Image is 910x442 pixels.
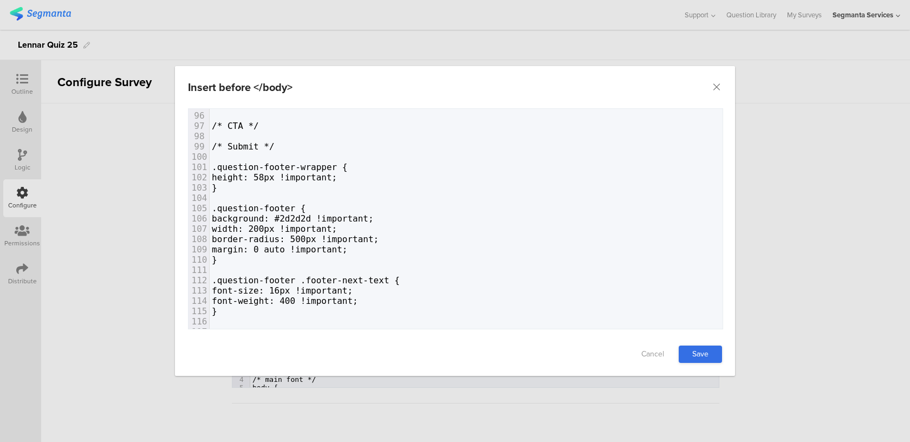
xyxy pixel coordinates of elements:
[188,121,209,131] div: 97
[188,213,209,224] div: 106
[212,296,358,306] span: font-weight: 400 !important;
[188,285,209,296] div: 113
[188,183,209,193] div: 103
[212,306,217,316] span: }
[188,244,209,255] div: 109
[212,141,275,152] span: /* Submit */
[212,275,400,285] span: .question-footer .footer-next-text {
[212,224,337,234] span: width: 200px !important;
[212,285,353,296] span: font-size: 16px !important;
[188,296,209,306] div: 114
[188,306,209,316] div: 115
[188,131,209,141] div: 98
[212,234,379,244] span: border-radius: 500px !important;
[212,244,348,255] span: margin: 0 auto !important;
[212,183,217,193] span: }
[188,79,292,95] div: Insert before </body>
[188,172,209,183] div: 102
[188,162,209,172] div: 101
[212,162,348,172] span: .question-footer-wrapper {
[212,172,337,183] span: height: 58px !important;
[212,255,217,265] span: }
[679,346,722,363] a: Save
[212,213,374,224] span: background: #2d2d2d !important;
[188,275,209,285] div: 112
[188,255,209,265] div: 110
[711,82,722,93] button: Close
[188,193,209,203] div: 104
[188,265,209,275] div: 111
[188,316,209,327] div: 116
[631,346,674,363] a: Cancel
[188,141,209,152] div: 99
[188,224,209,234] div: 107
[188,203,209,213] div: 105
[188,110,209,121] div: 96
[175,66,735,376] div: dialog
[188,327,209,337] div: 117
[188,152,209,162] div: 100
[188,234,209,244] div: 108
[212,203,305,213] span: .question-footer {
